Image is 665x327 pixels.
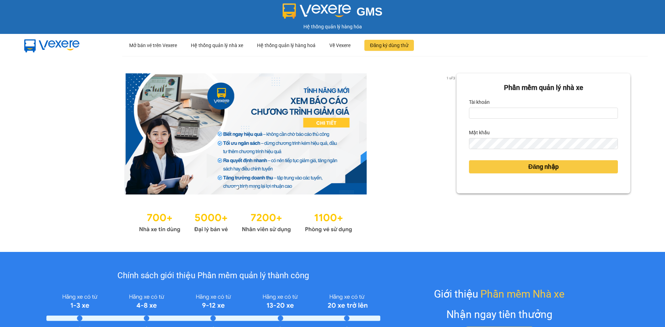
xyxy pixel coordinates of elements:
span: Đăng nhập [528,162,559,172]
label: Mật khẩu [469,127,490,138]
span: Phần mềm Nhà xe [480,286,565,302]
span: Đăng ký dùng thử [370,42,408,49]
div: Hệ thống quản lý hàng hoá [257,34,316,56]
img: Statistics.png [139,208,352,235]
div: Hệ thống quản lý nhà xe [191,34,243,56]
img: mbUUG5Q.png [17,34,87,57]
li: slide item 2 [244,186,247,189]
input: Mật khẩu [469,138,618,149]
button: Đăng ký dùng thử [364,40,414,51]
div: Mở bán vé trên Vexere [129,34,177,56]
button: Đăng nhập [469,160,618,173]
div: Giới thiệu [434,286,565,302]
li: slide item 3 [252,186,255,189]
p: 1 of 3 [444,73,456,82]
div: Hệ thống quản lý hàng hóa [2,23,663,30]
div: Phần mềm quản lý nhà xe [469,82,618,93]
div: Chính sách giới thiệu Phần mềm quản lý thành công [46,269,380,282]
button: previous slide / item [35,73,44,194]
a: GMS [283,10,383,16]
div: Về Vexere [329,34,351,56]
span: GMS [356,5,382,18]
label: Tài khoản [469,97,490,108]
img: logo 2 [283,3,351,19]
li: slide item 1 [236,186,239,189]
div: Nhận ngay tiền thưởng [446,306,552,323]
button: next slide / item [447,73,456,194]
input: Tài khoản [469,108,618,119]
